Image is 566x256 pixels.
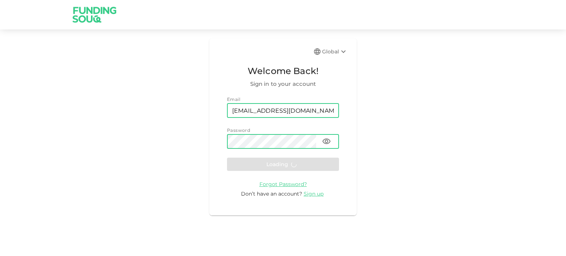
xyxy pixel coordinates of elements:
span: Password [227,127,250,133]
input: password [227,134,316,149]
span: Don’t have an account? [241,190,302,197]
span: Email [227,97,240,102]
input: email [227,103,339,118]
span: Sign up [304,190,324,197]
div: Global [322,47,348,56]
a: Forgot Password? [259,180,307,187]
span: Welcome Back! [227,64,339,78]
span: Sign in to your account [227,80,339,88]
